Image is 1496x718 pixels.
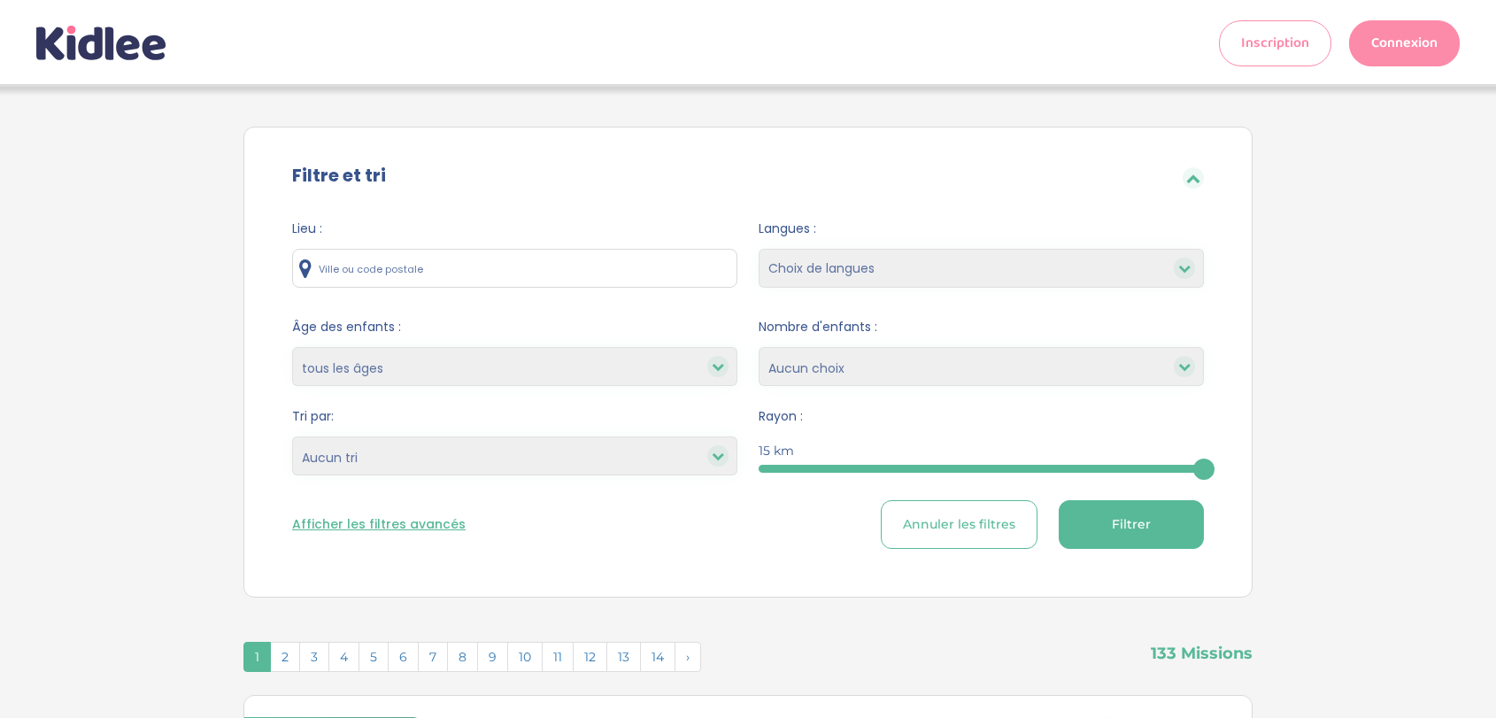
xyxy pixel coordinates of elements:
[292,407,737,426] span: Tri par:
[1219,20,1331,66] a: Inscription
[759,318,1204,336] span: Nombre d'enfants :
[573,642,607,672] span: 12
[606,642,641,672] span: 13
[292,515,466,534] button: Afficher les filtres avancés
[542,642,574,672] span: 11
[675,642,701,672] span: Suivant »
[1112,515,1151,534] span: Filtrer
[292,162,386,189] label: Filtre et tri
[292,249,737,288] input: Ville ou code postale
[759,407,1204,426] span: Rayon :
[1059,500,1204,549] button: Filtrer
[759,442,794,460] span: 15 km
[447,642,478,672] span: 8
[388,642,419,672] span: 6
[328,642,359,672] span: 4
[881,500,1037,549] button: Annuler les filtres
[903,515,1015,534] span: Annuler les filtres
[292,220,737,238] span: Lieu :
[640,642,675,672] span: 14
[299,642,329,672] span: 3
[1151,624,1253,666] span: 133 Missions
[507,642,543,672] span: 10
[243,642,271,672] span: 1
[359,642,389,672] span: 5
[477,642,508,672] span: 9
[759,220,1204,238] span: Langues :
[270,642,300,672] span: 2
[1349,20,1460,66] a: Connexion
[418,642,448,672] span: 7
[292,318,737,336] span: Âge des enfants :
